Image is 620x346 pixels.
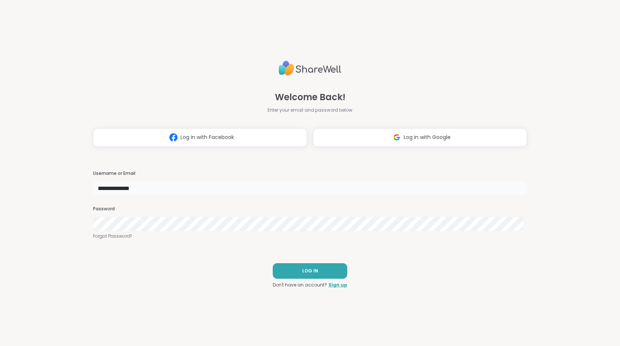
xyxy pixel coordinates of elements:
[328,282,347,288] a: Sign up
[93,233,527,240] a: Forgot Password?
[180,133,234,141] span: Log in with Facebook
[268,107,352,113] span: Enter your email and password below
[279,58,341,79] img: ShareWell Logo
[93,170,527,177] h3: Username or Email
[93,206,527,212] h3: Password
[302,268,318,274] span: LOG IN
[166,130,180,144] img: ShareWell Logomark
[273,282,327,288] span: Don't have an account?
[390,130,404,144] img: ShareWell Logomark
[93,128,307,147] button: Log in with Facebook
[275,91,345,104] span: Welcome Back!
[404,133,451,141] span: Log in with Google
[273,263,347,279] button: LOG IN
[313,128,527,147] button: Log in with Google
